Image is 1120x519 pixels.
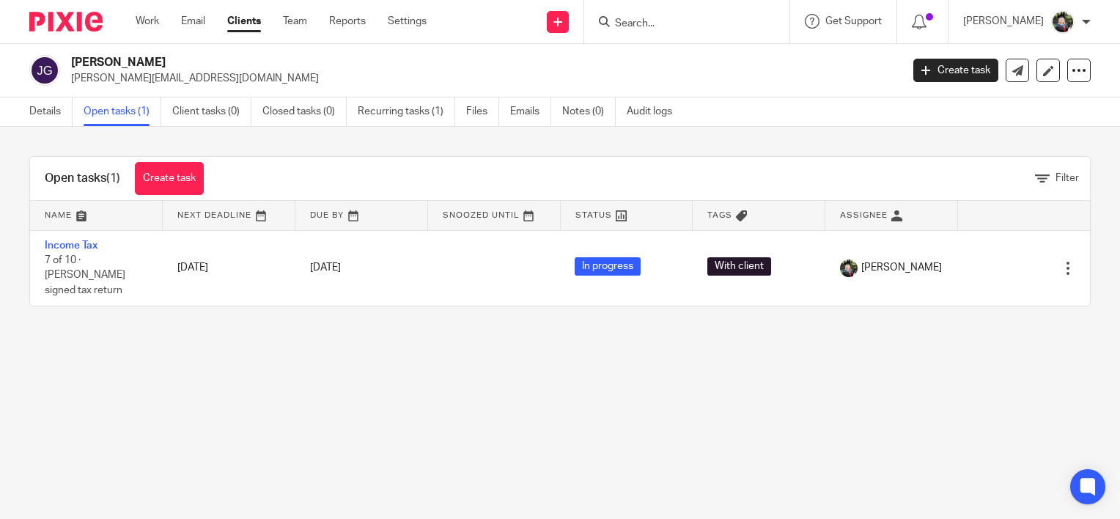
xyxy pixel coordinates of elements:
p: [PERSON_NAME][EMAIL_ADDRESS][DOMAIN_NAME] [71,71,891,86]
span: (1) [106,172,120,184]
span: [PERSON_NAME] [861,260,942,275]
span: 7 of 10 · [PERSON_NAME] signed tax return [45,255,125,295]
img: svg%3E [29,55,60,86]
a: Clients [227,14,261,29]
a: Settings [388,14,427,29]
td: [DATE] [163,230,295,306]
span: In progress [575,257,641,276]
a: Audit logs [627,97,683,126]
h2: [PERSON_NAME] [71,55,727,70]
a: Team [283,14,307,29]
span: Filter [1055,173,1079,183]
a: Create task [913,59,998,82]
img: Jade.jpeg [840,259,858,277]
a: Files [466,97,499,126]
h1: Open tasks [45,171,120,186]
img: Jade.jpeg [1051,10,1075,34]
a: Work [136,14,159,29]
span: Tags [707,211,732,219]
a: Closed tasks (0) [262,97,347,126]
span: Get Support [825,16,882,26]
span: Status [575,211,612,219]
input: Search [614,18,745,31]
a: Notes (0) [562,97,616,126]
img: Pixie [29,12,103,32]
span: With client [707,257,771,276]
a: Details [29,97,73,126]
a: Reports [329,14,366,29]
a: Create task [135,162,204,195]
a: Income Tax [45,240,97,251]
a: Recurring tasks (1) [358,97,455,126]
a: Open tasks (1) [84,97,161,126]
a: Emails [510,97,551,126]
a: Client tasks (0) [172,97,251,126]
span: [DATE] [310,262,341,273]
p: [PERSON_NAME] [963,14,1044,29]
a: Email [181,14,205,29]
span: Snoozed Until [443,211,520,219]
